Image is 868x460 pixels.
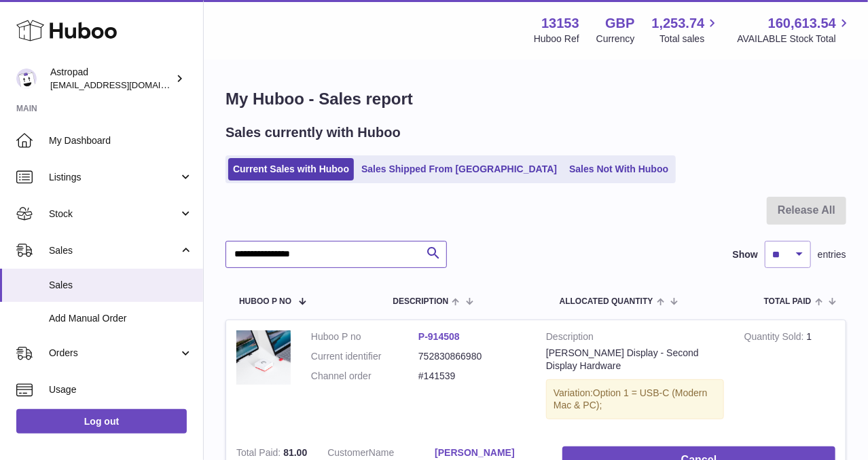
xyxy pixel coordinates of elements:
a: Sales Not With Huboo [564,158,673,180]
span: 160,613.54 [768,14,836,33]
span: Usage [49,383,193,396]
span: Sales [49,279,193,292]
span: 1,253.74 [652,14,705,33]
dt: Huboo P no [311,330,418,343]
a: Current Sales with Huboo [228,158,354,180]
div: [PERSON_NAME] Display - Second Display Hardware [546,347,724,372]
strong: 13153 [541,14,579,33]
dd: #141539 [418,370,526,383]
span: ALLOCATED Quantity [560,297,653,306]
div: Astropad [50,66,173,92]
strong: Quantity Sold [744,331,807,345]
dd: 752830866980 [418,350,526,363]
td: 1 [734,320,846,436]
img: matt@astropad.com [16,69,37,89]
span: Total paid [764,297,812,306]
a: Sales Shipped From [GEOGRAPHIC_DATA] [357,158,562,180]
span: Listings [49,171,179,184]
span: Add Manual Order [49,312,193,325]
a: P-914508 [418,331,460,342]
span: Option 1 = USB-C (Modern Mac & PC); [554,387,708,411]
span: Description [393,297,448,306]
div: Currency [596,33,635,45]
span: Stock [49,208,179,221]
span: AVAILABLE Stock Total [737,33,852,45]
strong: GBP [605,14,634,33]
span: entries [818,248,846,261]
span: Orders [49,347,179,360]
span: Huboo P no [239,297,291,306]
a: Log out [16,409,187,434]
strong: Description [546,330,724,347]
div: Variation: [546,379,724,420]
span: Total sales [659,33,720,45]
a: 160,613.54 AVAILABLE Stock Total [737,14,852,45]
a: [PERSON_NAME] [435,446,542,459]
span: Sales [49,244,179,257]
img: MattRonge_r2_MSP20255.jpg [236,330,291,385]
span: Customer [327,447,369,458]
a: 1,253.74 Total sales [652,14,721,45]
span: [EMAIL_ADDRESS][DOMAIN_NAME] [50,79,200,90]
dt: Channel order [311,370,418,383]
label: Show [733,248,758,261]
dt: Current identifier [311,350,418,363]
span: My Dashboard [49,134,193,147]
div: Huboo Ref [534,33,579,45]
span: 81.00 [283,447,307,458]
h1: My Huboo - Sales report [225,88,846,110]
h2: Sales currently with Huboo [225,123,401,142]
